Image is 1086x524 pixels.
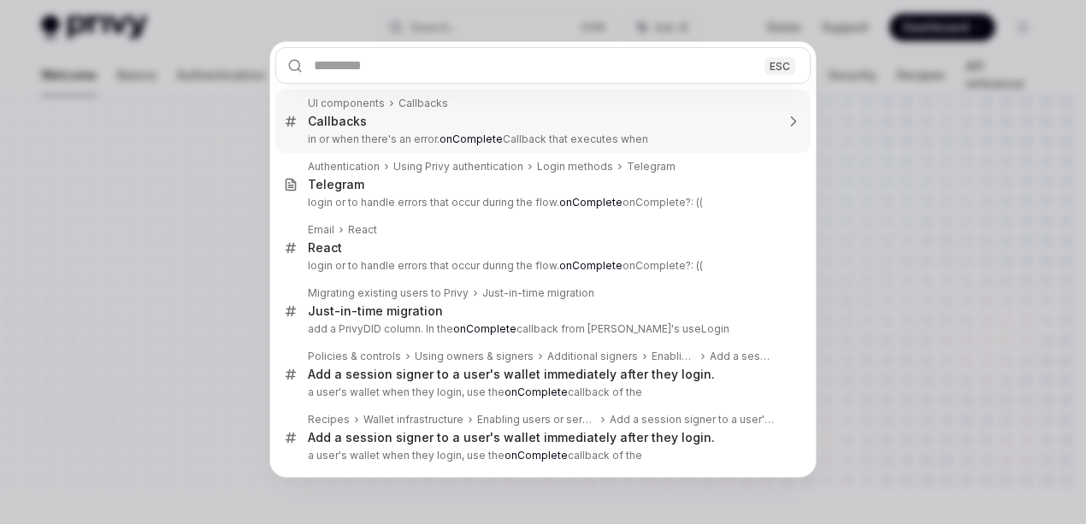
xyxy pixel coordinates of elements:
[308,303,443,319] div: Just-in-time migration
[308,286,469,300] div: Migrating existing users to Privy
[275,469,811,500] div: Ask AI assistant
[308,430,715,445] div: Add a session signer to a user's wallet immediately after they login.
[505,386,568,398] b: onComplete
[308,97,385,110] div: UI components
[348,223,377,237] div: React
[398,97,448,110] div: Callbacks
[308,322,775,336] p: add a PrivyDID column. In the callback from [PERSON_NAME]'s useLogin
[547,350,638,363] div: Additional signers
[764,56,795,74] div: ESC
[477,413,596,427] div: Enabling users or servers to execute transactions
[308,240,342,256] div: React
[308,114,367,129] div: Callbacks
[308,177,364,192] div: Telegram
[308,386,775,399] p: a user's wallet when they login, use the callback of the
[308,223,334,237] div: Email
[308,196,775,209] p: login or to handle errors that occur during the flow. onComplete?: ((
[537,160,613,174] div: Login methods
[652,350,696,363] div: Enabling users or servers to execute transactions
[453,322,516,335] b: onComplete
[363,413,463,427] div: Wallet infrastructure
[415,350,534,363] div: Using owners & signers
[393,160,523,174] div: Using Privy authentication
[308,413,350,427] div: Recipes
[308,367,715,382] div: Add a session signer to a user's wallet immediately after they login.
[482,286,594,300] div: Just-in-time migration
[308,350,401,363] div: Policies & controls
[308,160,380,174] div: Authentication
[308,132,775,146] p: in or when there's an error. Callback that executes when
[308,259,775,273] p: login or to handle errors that occur during the flow. onComplete?: ((
[505,449,568,462] b: onComplete
[559,259,623,272] b: onComplete
[308,449,775,462] p: a user's wallet when they login, use the callback of the
[710,350,775,363] div: Add a session signer to a user's wallet immediately after they login.
[559,196,623,209] b: onComplete
[610,413,775,427] div: Add a session signer to a user's wallet immediately after they login.
[627,160,676,174] div: Telegram
[440,132,503,145] b: onComplete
